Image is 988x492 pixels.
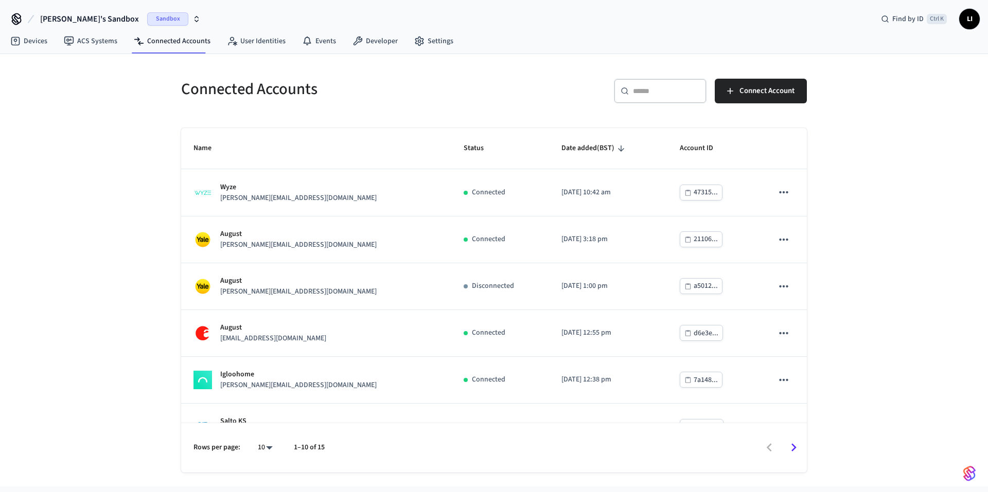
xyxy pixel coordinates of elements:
a: Connected Accounts [126,32,219,50]
div: 6db0a... [694,421,719,433]
div: 10 [253,440,277,455]
p: [DATE] 12:18 pm [561,422,655,432]
div: Find by IDCtrl K [873,10,955,28]
span: Sandbox [147,12,188,26]
p: Connected [472,234,505,245]
span: Status [464,140,497,156]
p: [PERSON_NAME][EMAIL_ADDRESS][DOMAIN_NAME] [220,193,377,204]
p: [PERSON_NAME][EMAIL_ADDRESS][DOMAIN_NAME] [220,380,377,391]
span: Date added(BST) [561,140,628,156]
a: ACS Systems [56,32,126,50]
span: Name [193,140,225,156]
p: Rows per page: [193,442,240,453]
span: Ctrl K [927,14,947,24]
p: August [220,276,377,286]
span: LI [960,10,979,28]
div: 7a148... [694,374,718,387]
img: Yale Logo, Square [193,277,212,296]
p: Igloohome [220,369,377,380]
p: Connected [472,374,505,385]
p: [DATE] 12:38 pm [561,374,655,385]
p: [DATE] 3:18 pm [561,234,655,245]
div: a5012... [694,280,718,293]
p: Connected [472,187,505,198]
button: LI [959,9,980,29]
p: Connected [472,422,505,432]
img: igloohome_logo [193,371,212,389]
a: Settings [406,32,462,50]
a: User Identities [219,32,294,50]
button: 7a148... [680,372,722,388]
div: 47315... [694,186,718,199]
p: [DATE] 10:42 am [561,187,655,198]
p: [DATE] 1:00 pm [561,281,655,291]
h5: Connected Accounts [181,79,488,100]
a: Devices [2,32,56,50]
span: Find by ID [892,14,924,24]
p: [EMAIL_ADDRESS][DOMAIN_NAME] [220,333,326,344]
div: 21106... [694,233,718,246]
a: Developer [344,32,406,50]
button: a5012... [680,278,722,294]
button: 47315... [680,185,722,201]
p: [DATE] 12:55 pm [561,327,655,338]
img: August Logo, Square [193,324,212,342]
p: Disconnected [472,281,514,291]
button: 21106... [680,231,722,247]
span: [PERSON_NAME]'s Sandbox [40,13,139,25]
img: Salto KS Logo [193,417,212,436]
p: Wyze [220,182,377,193]
span: Account ID [680,140,727,156]
p: [PERSON_NAME][EMAIL_ADDRESS][DOMAIN_NAME] [220,286,377,297]
button: Go to next page [782,435,806,460]
button: 6db0a... [680,419,724,435]
img: SeamLogoGradient.69752ec5.svg [963,465,976,482]
img: Wyze Logo, Square [193,184,212,202]
div: d6e3e... [694,327,718,340]
p: Connected [472,327,505,338]
a: Events [294,32,344,50]
p: Salto KS [220,416,377,427]
button: d6e3e... [680,325,723,341]
span: Connect Account [739,84,795,98]
p: August [220,322,326,333]
button: Connect Account [715,79,807,103]
img: Yale Logo, Square [193,230,212,249]
p: August [220,229,377,240]
p: [PERSON_NAME][EMAIL_ADDRESS][DOMAIN_NAME] [220,240,377,250]
p: 1–10 of 15 [294,442,325,453]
